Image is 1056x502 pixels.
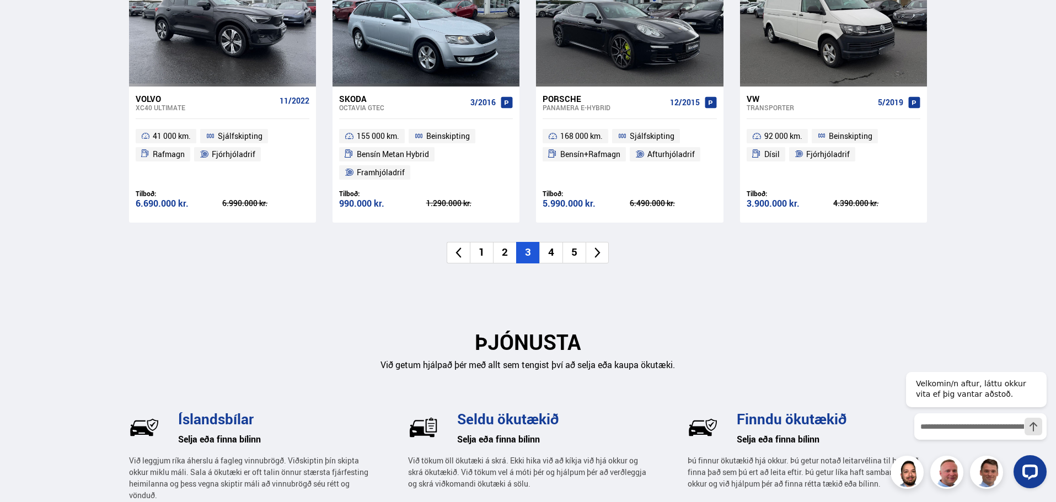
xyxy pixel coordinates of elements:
iframe: LiveChat chat widget [897,352,1051,497]
span: Fjórhjóladrif [806,148,850,161]
div: Transporter [747,104,873,111]
img: BkM1h9GEeccOPUq4.svg [688,412,718,442]
div: 6.990.000 kr. [222,199,309,207]
div: Volvo [136,94,275,104]
span: Beinskipting [426,129,470,143]
div: 4.390.000 kr. [833,199,920,207]
span: Bensín Metan Hybrid [357,148,429,161]
div: Tilboð: [339,190,426,198]
h6: Selja eða finna bílinn [457,431,647,447]
div: Tilboð: [747,190,834,198]
h3: Finndu ökutækið [737,411,927,427]
div: Skoda [339,94,466,104]
span: 41 000 km. [153,129,191,143]
h6: Selja eða finna bílinn [737,431,927,447]
span: 155 000 km. [357,129,399,143]
span: Beinskipting [829,129,872,143]
div: Octavia GTEC [339,104,466,111]
img: wj-tEQaV63q7uWzm.svg [129,412,159,442]
h6: Selja eða finna bílinn [178,431,368,447]
h2: ÞJÓNUSTA [129,330,928,354]
div: Porsche [543,94,665,104]
h3: Íslandsbílar [178,411,368,427]
a: Volvo XC40 ULTIMATE 11/2022 41 000 km. Sjálfskipting Rafmagn Fjórhjóladrif Tilboð: 6.690.000 kr. ... [129,87,316,223]
span: Sjálfskipting [218,129,262,143]
li: 5 [562,242,586,263]
span: Rafmagn [153,148,185,161]
div: XC40 ULTIMATE [136,104,275,111]
p: Við getum hjálpað þér með allt sem tengist því að selja eða kaupa ökutæki. [129,359,928,371]
div: 5.990.000 kr. [543,199,630,208]
li: 1 [470,242,493,263]
span: 12/2015 [670,98,700,107]
div: Tilboð: [136,190,223,198]
p: Við leggjum ríka áherslu á fagleg vinnubrögð. Viðskiptin þín skipta okkur miklu máli. Sala á ökut... [129,455,368,501]
span: Framhjóladrif [357,166,405,179]
a: Skoda Octavia GTEC 3/2016 155 000 km. Beinskipting Bensín Metan Hybrid Framhjóladrif Tilboð: 990.... [333,87,519,223]
img: U-P77hVsr2UxK2Mi.svg [408,412,438,442]
a: Porsche Panamera E-HYBRID 12/2015 168 000 km. Sjálfskipting Bensín+Rafmagn Afturhjóladrif Tilboð:... [536,87,723,223]
span: 11/2022 [280,96,309,105]
span: Bensín+Rafmagn [560,148,620,161]
span: 168 000 km. [560,129,603,143]
span: 5/2019 [878,98,903,107]
a: VW Transporter 5/2019 92 000 km. Beinskipting Dísil Fjórhjóladrif Tilboð: 3.900.000 kr. 4.390.000... [740,87,927,223]
div: 3.900.000 kr. [747,199,834,208]
div: 6.490.000 kr. [630,199,717,207]
span: 3/2016 [470,98,496,107]
li: 4 [539,242,562,263]
li: 3 [516,242,539,263]
div: Panamera E-HYBRID [543,104,665,111]
span: 92 000 km. [764,129,802,143]
div: 990.000 kr. [339,199,426,208]
span: Afturhjóladrif [647,148,695,161]
div: 6.690.000 kr. [136,199,223,208]
span: Fjórhjóladrif [212,148,255,161]
div: Tilboð: [543,190,630,198]
img: nhp88E3Fdnt1Opn2.png [892,457,925,490]
p: Við tökum öll ökutæki á skrá. Ekki hika við að kíkja við hjá okkur og skrá ökutækið. Við tökum ve... [408,455,647,489]
li: 2 [493,242,516,263]
p: Þú finnur ökutækið hjá okkur. Þú getur notað leitarvélina til þess að finna það sem þú ert að lei... [688,455,927,489]
div: VW [747,94,873,104]
span: Dísil [764,148,780,161]
div: 1.290.000 kr. [426,199,513,207]
h3: Seldu ökutækið [457,411,647,427]
span: Sjálfskipting [630,129,674,143]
